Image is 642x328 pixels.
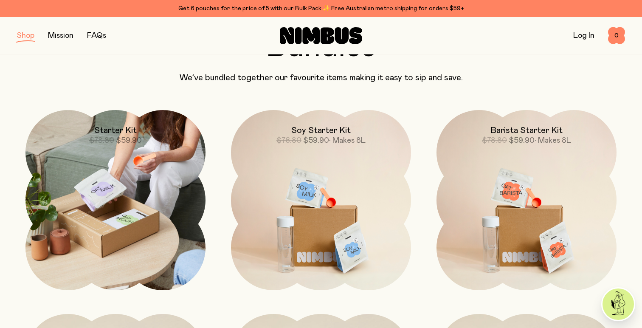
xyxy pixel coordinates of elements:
[303,137,329,144] span: $59.90
[329,137,366,144] span: • Makes 8L
[436,110,617,290] a: Barista Starter Kit$78.80$59.90• Makes 8L
[291,125,351,136] h2: Soy Starter Kit
[48,32,73,40] a: Mission
[94,125,137,136] h2: Starter Kit
[509,137,535,144] span: $59.90
[535,137,571,144] span: • Makes 8L
[17,73,625,83] p: We’ve bundled together our favourite items making it easy to sip and save.
[608,27,625,44] button: 0
[603,288,634,320] img: agent
[89,137,114,144] span: $78.80
[573,32,594,40] a: Log In
[116,137,142,144] span: $59.90
[25,110,206,290] a: Starter Kit$78.80$59.90
[276,137,301,144] span: $76.80
[482,137,507,144] span: $78.80
[17,3,625,14] div: Get 6 pouches for the price of 5 with our Bulk Pack ✨ Free Australian metro shipping for orders $59+
[490,125,563,136] h2: Barista Starter Kit
[87,32,106,40] a: FAQs
[231,110,411,290] a: Soy Starter Kit$76.80$59.90• Makes 8L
